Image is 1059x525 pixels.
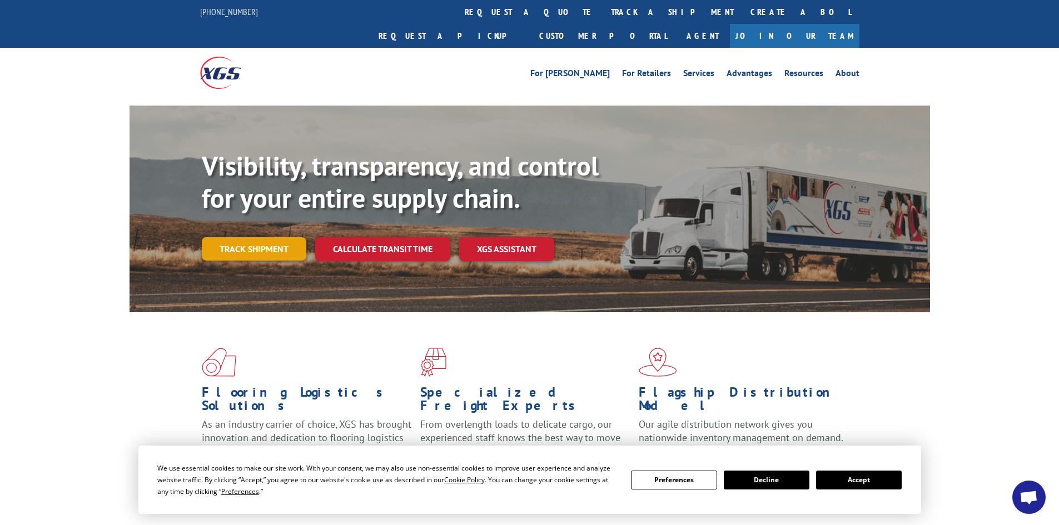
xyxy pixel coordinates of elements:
[420,348,446,377] img: xgs-icon-focused-on-flooring-red
[420,386,630,418] h1: Specialized Freight Experts
[444,475,485,484] span: Cookie Policy
[724,471,809,489] button: Decline
[639,386,849,418] h1: Flagship Distribution Model
[1012,481,1046,514] div: Open chat
[639,348,677,377] img: xgs-icon-flagship-distribution-model-red
[459,237,554,261] a: XGS ASSISTANT
[202,148,599,215] b: Visibility, transparency, and control for your entire supply chain.
[370,24,531,48] a: Request a pickup
[200,6,258,17] a: [PHONE_NUMBER]
[531,24,675,48] a: Customer Portal
[631,471,717,489] button: Preferences
[639,418,843,444] span: Our agile distribution network gives you nationwide inventory management on demand.
[420,418,630,467] p: From overlength loads to delicate cargo, our experienced staff knows the best way to move your fr...
[727,69,772,81] a: Advantages
[202,237,306,261] a: Track shipment
[202,386,412,418] h1: Flooring Logistics Solutions
[221,487,259,496] span: Preferences
[202,348,236,377] img: xgs-icon-total-supply-chain-intelligence-red
[138,446,921,514] div: Cookie Consent Prompt
[622,69,671,81] a: For Retailers
[784,69,823,81] a: Resources
[157,462,618,497] div: We use essential cookies to make our site work. With your consent, we may also use non-essential ...
[315,237,450,261] a: Calculate transit time
[730,24,859,48] a: Join Our Team
[530,69,610,81] a: For [PERSON_NAME]
[202,418,411,457] span: As an industry carrier of choice, XGS has brought innovation and dedication to flooring logistics...
[816,471,902,489] button: Accept
[683,69,714,81] a: Services
[675,24,730,48] a: Agent
[836,69,859,81] a: About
